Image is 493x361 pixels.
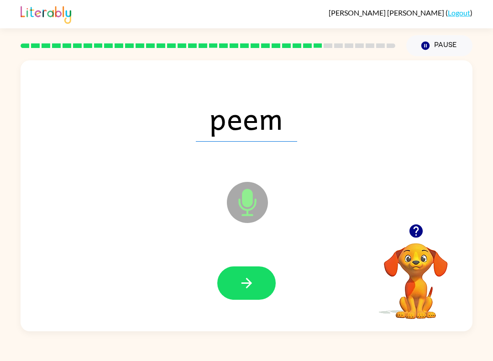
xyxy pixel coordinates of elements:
[329,8,446,17] span: [PERSON_NAME] [PERSON_NAME]
[406,35,472,56] button: Pause
[370,229,462,320] video: Your browser must support playing .mp4 files to use Literably. Please try using another browser.
[329,8,472,17] div: ( )
[448,8,470,17] a: Logout
[21,4,71,24] img: Literably
[196,94,297,142] span: peem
